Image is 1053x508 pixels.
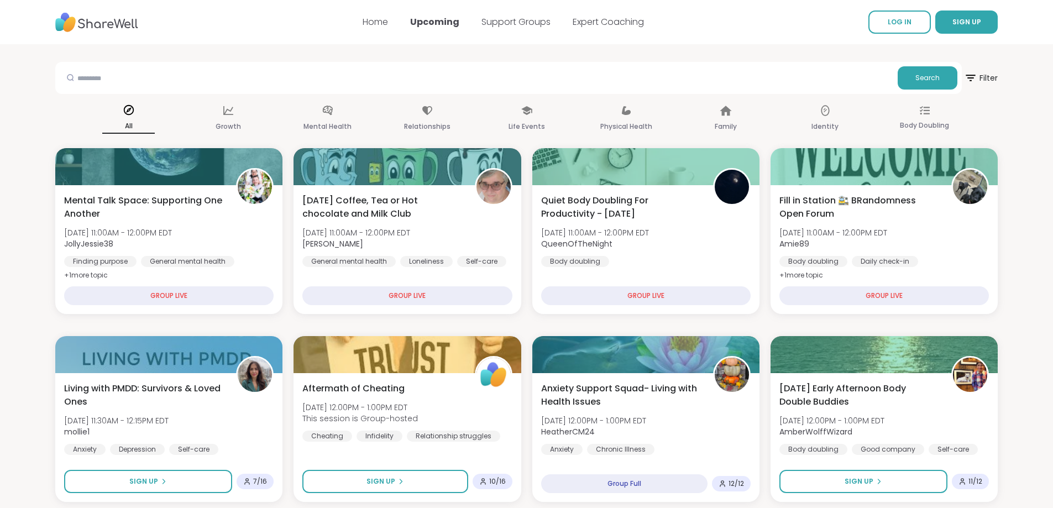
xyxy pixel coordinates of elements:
[64,444,106,455] div: Anxiety
[541,227,649,238] span: [DATE] 11:00AM - 12:00PM EDT
[302,413,418,424] span: This session is Group-hosted
[715,170,749,204] img: QueenOfTheNight
[964,65,998,91] span: Filter
[541,382,701,409] span: Anxiety Support Squad- Living with Health Issues
[64,426,90,437] b: mollie1
[302,402,418,413] span: [DATE] 12:00PM - 1:00PM EDT
[779,470,947,493] button: Sign Up
[935,11,998,34] button: SIGN UP
[238,170,272,204] img: JollyJessie38
[489,477,506,486] span: 10 / 16
[953,170,987,204] img: Amie89
[541,444,583,455] div: Anxiety
[541,238,612,249] b: QueenOfTheNight
[357,431,402,442] div: Infidelity
[779,286,989,305] div: GROUP LIVE
[779,444,847,455] div: Body doubling
[64,286,274,305] div: GROUP LIVE
[457,256,506,267] div: Self-care
[64,470,232,493] button: Sign Up
[898,66,957,90] button: Search
[541,426,595,437] b: HeatherCM24
[110,444,165,455] div: Depression
[129,476,158,486] span: Sign Up
[729,479,744,488] span: 12 / 12
[541,286,751,305] div: GROUP LIVE
[715,120,737,133] p: Family
[302,470,468,493] button: Sign Up
[779,415,884,426] span: [DATE] 12:00PM - 1:00PM EDT
[845,476,873,486] span: Sign Up
[169,444,218,455] div: Self-care
[400,256,453,267] div: Loneliness
[587,444,654,455] div: Chronic Illness
[302,227,410,238] span: [DATE] 11:00AM - 12:00PM EDT
[915,73,940,83] span: Search
[868,11,931,34] a: LOG IN
[253,477,267,486] span: 7 / 16
[541,194,701,221] span: Quiet Body Doubling For Productivity - [DATE]
[410,15,459,28] a: Upcoming
[302,286,512,305] div: GROUP LIVE
[141,256,234,267] div: General mental health
[953,358,987,392] img: AmberWolffWizard
[573,15,644,28] a: Expert Coaching
[852,256,918,267] div: Daily check-in
[900,119,949,132] p: Body Doubling
[55,7,138,38] img: ShareWell Nav Logo
[64,227,172,238] span: [DATE] 11:00AM - 12:00PM EDT
[888,17,911,27] span: LOG IN
[600,120,652,133] p: Physical Health
[476,170,511,204] img: Susan
[64,415,169,426] span: [DATE] 11:30AM - 12:15PM EDT
[363,15,388,28] a: Home
[302,256,396,267] div: General mental health
[929,444,978,455] div: Self-care
[968,477,982,486] span: 11 / 12
[102,119,155,134] p: All
[541,415,646,426] span: [DATE] 12:00PM - 1:00PM EDT
[481,15,551,28] a: Support Groups
[811,120,839,133] p: Identity
[64,238,113,249] b: JollyJessie38
[509,120,545,133] p: Life Events
[779,382,939,409] span: [DATE] Early Afternoon Body Double Buddies
[64,256,137,267] div: Finding purpose
[302,194,462,221] span: [DATE] Coffee, Tea or Hot chocolate and Milk Club
[407,431,500,442] div: Relationship struggles
[404,120,450,133] p: Relationships
[779,227,887,238] span: [DATE] 11:00AM - 12:00PM EDT
[366,476,395,486] span: Sign Up
[302,431,352,442] div: Cheating
[64,382,224,409] span: Living with PMDD: Survivors & Loved Ones
[216,120,241,133] p: Growth
[952,17,981,27] span: SIGN UP
[303,120,352,133] p: Mental Health
[852,444,924,455] div: Good company
[779,426,852,437] b: AmberWolffWizard
[779,256,847,267] div: Body doubling
[779,194,939,221] span: Fill in Station 🚉 BRandomness Open Forum
[302,382,405,395] span: Aftermath of Cheating
[302,238,363,249] b: [PERSON_NAME]
[64,194,224,221] span: Mental Talk Space: Supporting One Another
[779,238,809,249] b: Amie89
[964,62,998,94] button: Filter
[715,358,749,392] img: HeatherCM24
[541,256,609,267] div: Body doubling
[238,358,272,392] img: mollie1
[476,358,511,392] img: ShareWell
[541,474,708,493] div: Group Full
